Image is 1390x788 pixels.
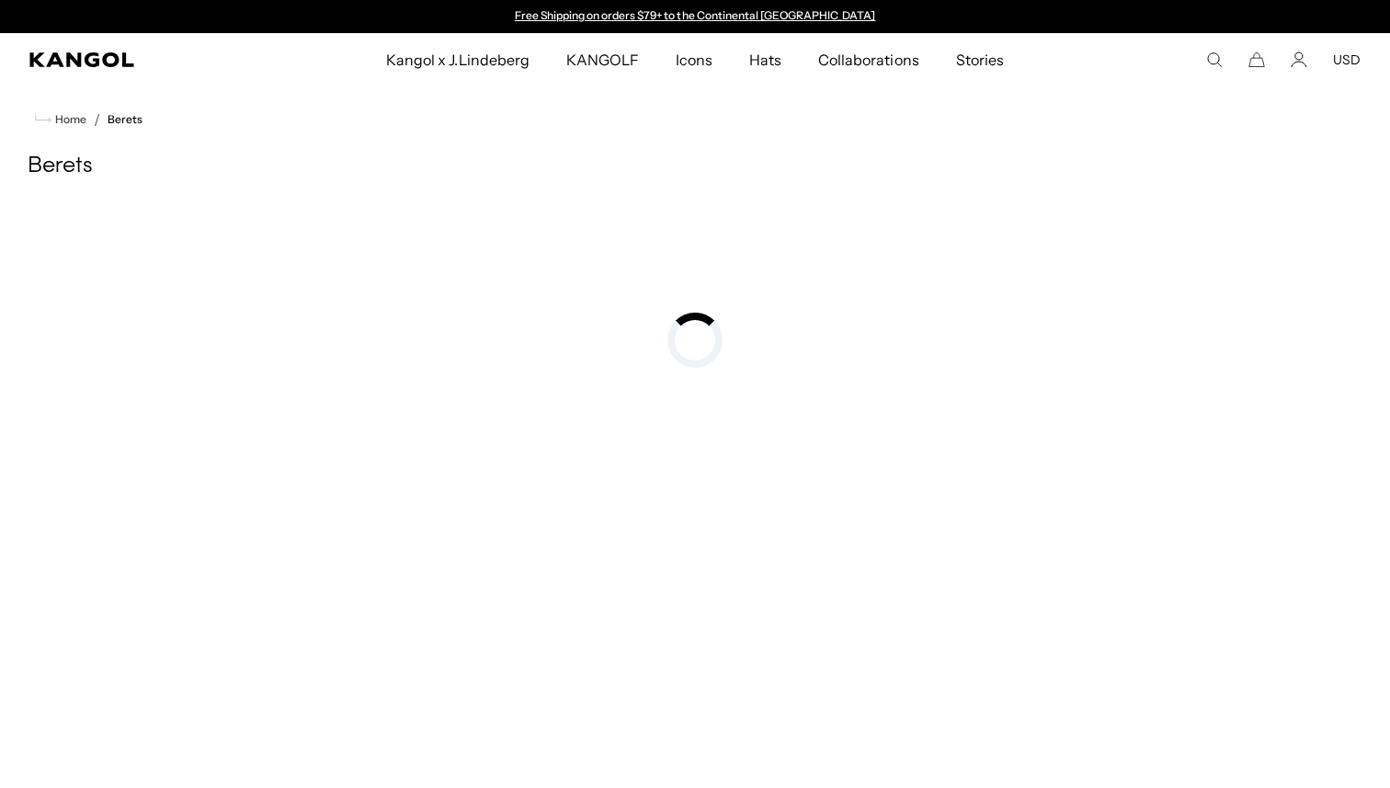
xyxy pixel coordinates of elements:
div: Announcement [506,9,884,24]
a: Hats [731,33,800,86]
li: / [86,108,100,131]
a: Stories [938,33,1022,86]
button: USD [1333,51,1361,68]
a: Account [1291,51,1307,68]
a: Home [35,111,86,128]
button: Cart [1248,51,1265,68]
summary: Search here [1206,51,1223,68]
span: Kangol x J.Lindeberg [386,33,530,86]
a: Kangol x J.Lindeberg [368,33,548,86]
h1: Berets [28,153,1362,180]
a: Free Shipping on orders $79+ to the Continental [GEOGRAPHIC_DATA] [515,8,876,22]
a: Icons [657,33,731,86]
span: Hats [749,33,781,86]
a: Collaborations [800,33,937,86]
span: Collaborations [818,33,918,86]
div: 1 of 2 [506,9,884,24]
span: Home [51,113,86,126]
a: KANGOLF [548,33,657,86]
a: Kangol [29,52,255,67]
span: Stories [956,33,1004,86]
slideshow-component: Announcement bar [506,9,884,24]
span: Icons [676,33,712,86]
span: KANGOLF [566,33,639,86]
a: Berets [108,113,142,126]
